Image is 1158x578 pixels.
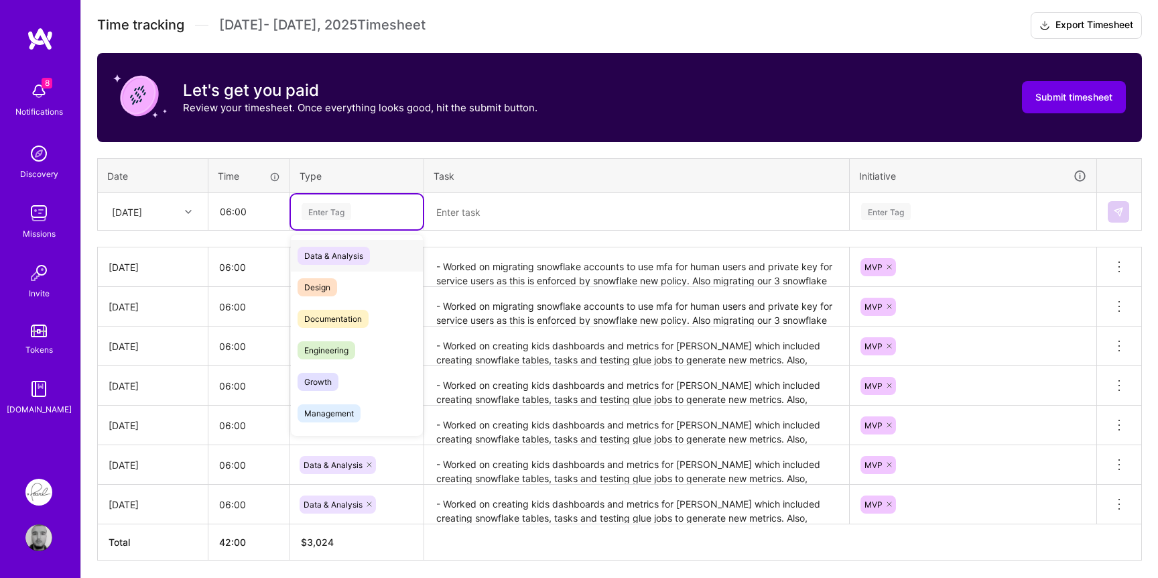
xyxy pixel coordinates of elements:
span: [DATE] - [DATE] , 2025 Timesheet [219,17,426,34]
input: HH:MM [208,408,289,443]
div: Discovery [20,167,58,181]
img: Pearl: Data Science Team [25,479,52,506]
div: Tokens [25,343,53,357]
button: Export Timesheet [1031,12,1142,39]
img: Invite [25,259,52,286]
textarea: - Worked on creating kids dashboards and metrics for [PERSON_NAME] which included creating snowfl... [426,407,848,444]
div: [DATE] [109,379,197,393]
span: MVP [864,420,883,430]
div: Enter Tag [861,201,911,222]
i: icon Chevron [185,209,192,215]
span: 8 [42,78,52,89]
span: Design [298,278,337,296]
img: discovery [25,140,52,167]
div: [DATE] [109,339,197,353]
span: Data & Analysis [298,247,370,265]
span: Documentation [298,310,369,328]
img: logo [27,27,54,51]
th: Total [98,524,208,561]
div: Notifications [15,105,63,119]
span: $ 3,024 [301,536,334,548]
span: Engineering [298,341,355,359]
img: User Avatar [25,524,52,551]
span: MVP [864,302,883,312]
input: HH:MM [208,447,289,483]
div: [DATE] [109,418,197,432]
textarea: - Worked on migrating snowflake accounts to use mfa for human users and private key for service u... [426,249,848,286]
span: Management [298,404,361,422]
span: MVP [864,460,883,470]
div: [DOMAIN_NAME] [7,402,72,416]
span: Submit timesheet [1035,91,1112,104]
p: Review your timesheet. Once everything looks good, hit the submit button. [183,101,537,115]
img: tokens [31,325,47,337]
div: Missions [23,227,56,241]
a: User Avatar [22,524,56,551]
input: HH:MM [208,329,289,364]
textarea: - Worked on creating kids dashboards and metrics for [PERSON_NAME] which included creating snowfl... [426,328,848,365]
span: MVP [864,500,883,510]
span: Growth [298,373,338,391]
img: coin [113,69,167,123]
i: icon Download [1039,19,1050,33]
div: [DATE] [109,300,197,314]
textarea: - Worked on creating kids dashboards and metrics for [PERSON_NAME] which included creating snowfl... [426,367,848,404]
a: Pearl: Data Science Team [22,479,56,506]
div: Invite [29,286,50,300]
th: Type [290,158,424,193]
span: MVP [864,381,883,391]
div: Enter Tag [302,201,351,222]
th: Date [98,158,208,193]
textarea: - Worked on creating kids dashboards and metrics for [PERSON_NAME] which included creating snowfl... [426,486,848,523]
input: HH:MM [208,487,289,522]
div: [DATE] [109,458,197,472]
div: [DATE] [109,260,197,274]
span: Data & Analysis [304,500,363,510]
span: MVP [864,262,883,272]
textarea: - Worked on creating kids dashboards and metrics for [PERSON_NAME] which included creating snowfl... [426,447,848,483]
h3: Let's get you paid [183,80,537,101]
button: Submit timesheet [1022,81,1126,113]
input: HH:MM [208,368,289,404]
th: 42:00 [208,524,290,561]
img: Submit [1113,207,1124,217]
img: bell [25,78,52,105]
img: guide book [25,375,52,402]
div: [DATE] [112,205,142,219]
th: Task [424,158,850,193]
textarea: - Worked on migrating snowflake accounts to use mfa for human users and private key for service u... [426,288,848,325]
span: MVP [864,341,883,351]
img: teamwork [25,200,52,227]
span: Time tracking [97,17,184,34]
input: HH:MM [208,249,289,285]
input: HH:MM [209,194,289,229]
div: [DATE] [109,498,197,512]
div: Time [218,169,280,183]
div: Initiative [859,168,1087,184]
input: HH:MM [208,289,289,325]
span: Data & Analysis [304,460,363,470]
